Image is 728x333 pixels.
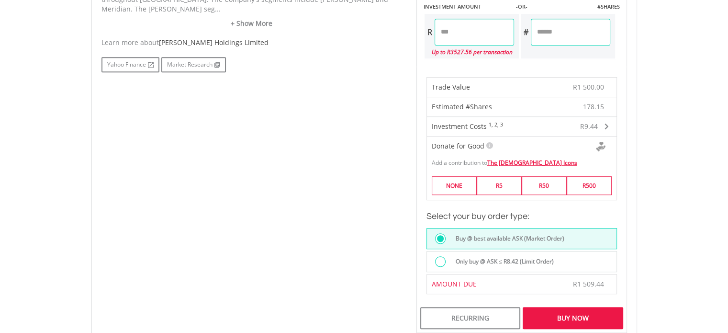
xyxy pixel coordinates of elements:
[596,142,605,151] img: Donte For Good
[101,19,402,28] a: + Show More
[426,210,617,223] h3: Select your buy order type:
[420,307,520,329] div: Recurring
[523,307,623,329] div: Buy Now
[573,82,604,92] span: R1 500.00
[425,46,514,58] div: Up to R3527.56 per transaction
[432,102,492,111] span: Estimated #Shares
[521,19,531,46] div: #
[161,57,226,72] a: Market Research
[597,3,619,11] label: #SHARES
[450,256,554,267] label: Only buy @ ASK ≤ R8.42 (Limit Order)
[425,19,435,46] div: R
[432,122,487,131] span: Investment Costs
[515,3,527,11] label: -OR-
[450,233,564,244] label: Buy @ best available ASK (Market Order)
[489,121,503,128] sup: 1, 2, 3
[432,279,477,288] span: AMOUNT DUE
[424,3,481,11] label: INVESTMENT AMOUNT
[487,159,577,167] a: The [DEMOGRAPHIC_DATA] Icons
[580,122,598,131] span: R9.44
[427,154,616,167] div: Add a contribution to
[567,176,612,195] label: R500
[432,82,470,92] span: Trade Value
[432,176,477,195] label: NONE
[477,176,522,195] label: R5
[522,176,567,195] label: R50
[159,38,269,47] span: [PERSON_NAME] Holdings Limited
[573,279,604,288] span: R1 509.44
[583,102,604,112] span: 178.15
[101,57,159,72] a: Yahoo Finance
[101,38,402,47] div: Learn more about
[432,141,484,150] span: Donate for Good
